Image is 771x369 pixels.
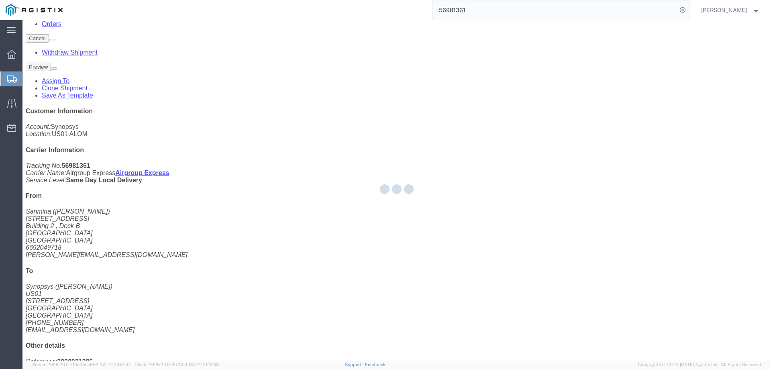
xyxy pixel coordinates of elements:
span: Server: 2025.20.0-710e05ee653 [32,362,131,367]
span: Copyright © [DATE]-[DATE] Agistix Inc., All Rights Reserved [638,361,761,368]
span: Client: 2025.20.0-8b113f4 [135,362,219,367]
a: Feedback [365,362,385,367]
span: [DATE] 10:16:38 [188,362,219,367]
span: Mansi Somaiya [701,6,747,14]
input: Search for shipment number, reference number [433,0,677,20]
button: [PERSON_NAME] [701,5,760,15]
span: [DATE] 09:51:04 [98,362,131,367]
img: logo [6,4,63,16]
a: Support [345,362,365,367]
